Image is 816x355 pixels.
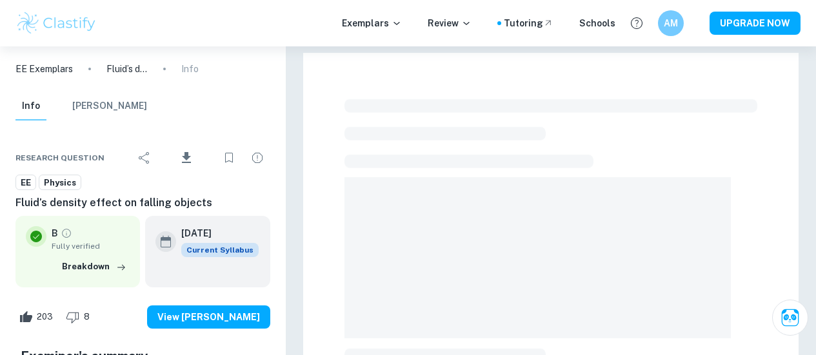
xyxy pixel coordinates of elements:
p: Fluid’s density effect on falling objects [106,62,148,76]
span: EE [16,177,35,189]
h6: Fluid’s density effect on falling objects [15,195,270,211]
div: This exemplar is based on the current syllabus. Feel free to refer to it for inspiration/ideas wh... [181,243,259,257]
div: Download [160,141,214,175]
a: EE Exemplars [15,62,73,76]
button: View [PERSON_NAME] [147,305,270,329]
a: Schools [579,16,615,30]
a: EE [15,175,36,191]
span: Fully verified [52,240,130,252]
div: Like [15,307,60,327]
button: AM [658,10,684,36]
a: Tutoring [504,16,553,30]
p: Exemplars [342,16,402,30]
button: Breakdown [59,257,130,276]
span: Research question [15,152,104,164]
span: 203 [30,311,60,323]
button: Help and Feedback [626,12,648,34]
a: Grade fully verified [61,227,72,239]
a: Physics [39,175,81,191]
button: [PERSON_NAME] [72,92,147,120]
div: Bookmark [216,145,242,171]
div: Dislike [63,307,97,327]
h6: [DATE] [181,226,248,240]
p: B [52,226,58,240]
p: Review [428,16,472,30]
button: Info [15,92,46,120]
span: Physics [39,177,81,189]
img: Clastify logo [15,10,97,36]
div: Share [132,145,157,171]
div: Report issue [244,145,270,171]
p: Info [181,62,199,76]
h6: AM [664,16,679,30]
span: Current Syllabus [181,243,259,257]
button: UPGRADE NOW [710,12,801,35]
button: Ask Clai [772,300,808,336]
span: 8 [77,311,97,323]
